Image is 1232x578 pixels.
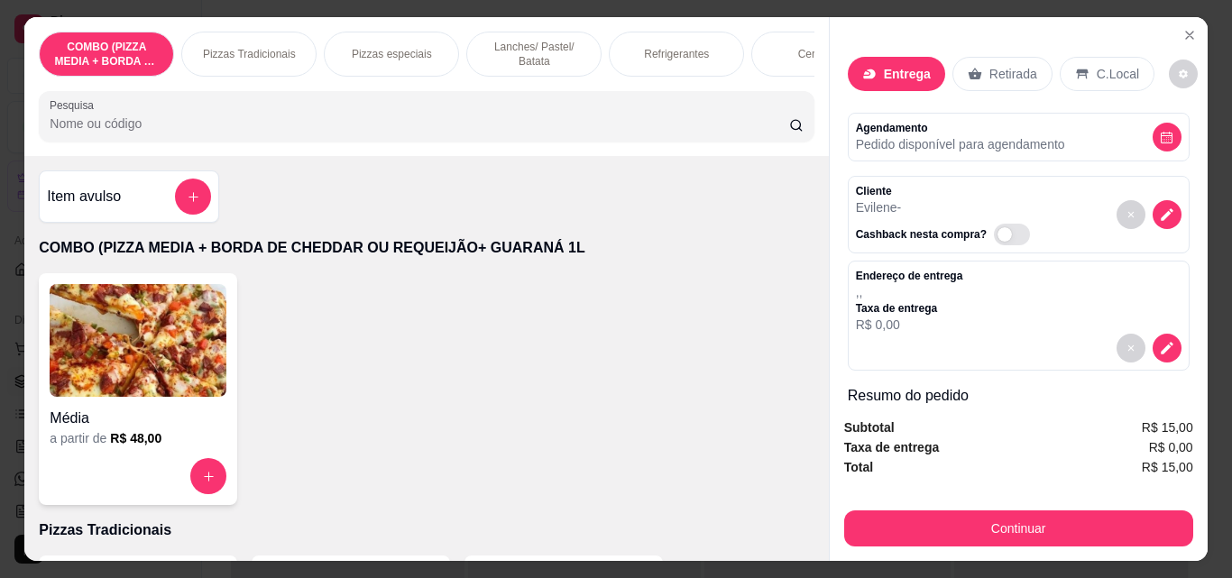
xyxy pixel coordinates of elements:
[844,440,940,454] strong: Taxa de entrega
[54,40,159,69] p: COMBO (PIZZA MEDIA + BORDA DE CHEDDAR OU REQUEIJÃO+ GUARANÁ 1L
[1097,65,1139,83] p: C.Local
[50,115,789,133] input: Pesquisa
[1175,21,1204,50] button: Close
[856,269,963,283] p: Endereço de entrega
[798,47,841,61] p: Cervejas
[856,184,1037,198] p: Cliente
[1142,417,1193,437] span: R$ 15,00
[856,121,1065,135] p: Agendamento
[1153,123,1181,151] button: decrease-product-quantity
[50,97,100,113] label: Pesquisa
[844,420,895,435] strong: Subtotal
[110,429,161,447] h6: R$ 48,00
[856,198,1037,216] p: Evilene -
[1117,334,1145,362] button: decrease-product-quantity
[856,135,1065,153] p: Pedido disponível para agendamento
[190,458,226,494] button: increase-product-quantity
[39,237,814,259] p: COMBO (PIZZA MEDIA + BORDA DE CHEDDAR OU REQUEIJÃO+ GUARANÁ 1L
[50,408,226,429] h4: Média
[1153,200,1181,229] button: decrease-product-quantity
[856,301,963,316] p: Taxa de entrega
[482,40,586,69] p: Lanches/ Pastel/ Batata
[844,460,873,474] strong: Total
[856,316,963,334] p: R$ 0,00
[50,429,226,447] div: a partir de
[50,284,226,397] img: product-image
[856,283,963,301] p: , ,
[1169,60,1198,88] button: decrease-product-quantity
[39,519,814,541] p: Pizzas Tradicionais
[1149,437,1193,457] span: R$ 0,00
[856,227,987,242] p: Cashback nesta compra?
[844,510,1193,546] button: Continuar
[994,224,1037,245] label: Automatic updates
[848,385,1190,407] p: Resumo do pedido
[884,65,931,83] p: Entrega
[352,47,432,61] p: Pizzas especiais
[1117,200,1145,229] button: decrease-product-quantity
[1153,334,1181,362] button: decrease-product-quantity
[203,47,296,61] p: Pizzas Tradicionais
[989,65,1037,83] p: Retirada
[1142,457,1193,477] span: R$ 15,00
[644,47,709,61] p: Refrigerantes
[47,186,121,207] h4: Item avulso
[175,179,211,215] button: add-separate-item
